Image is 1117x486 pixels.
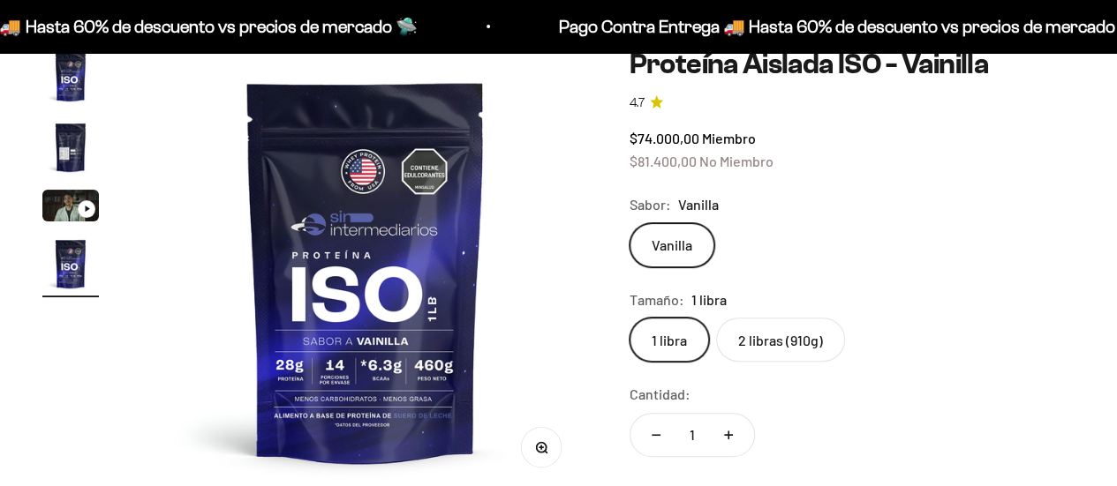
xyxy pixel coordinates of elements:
button: Reducir cantidad [630,414,682,456]
button: Ir al artículo 3 [42,190,99,227]
span: No Miembro [699,153,774,169]
span: 4.7 [630,93,645,113]
img: Proteína Aislada ISO - Vainilla [42,119,99,176]
button: Ir al artículo 2 [42,119,99,181]
span: 1 libra [691,288,727,311]
img: Proteína Aislada ISO - Vainilla [42,236,99,292]
a: 4.74.7 de 5.0 estrellas [630,93,1075,113]
span: $81.400,00 [630,153,697,169]
button: Ir al artículo 1 [42,49,99,110]
span: Miembro [702,130,756,146]
h1: Proteína Aislada ISO - Vainilla [630,49,1075,79]
span: Vanilla [678,193,719,216]
label: Cantidad: [630,383,691,406]
legend: Sabor: [630,193,671,216]
span: $74.000,00 [630,130,699,146]
button: Aumentar cantidad [703,414,754,456]
img: Proteína Aislada ISO - Vainilla [42,49,99,105]
button: Ir al artículo 4 [42,236,99,297]
legend: Tamaño: [630,288,684,311]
